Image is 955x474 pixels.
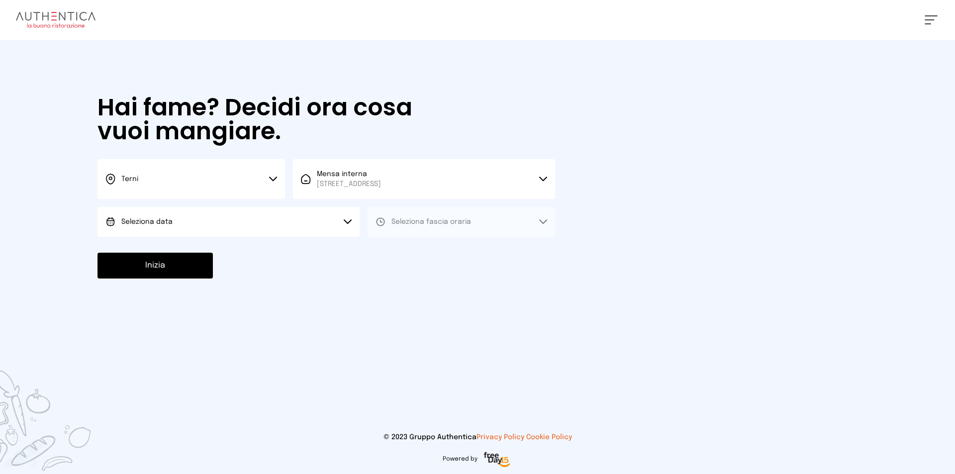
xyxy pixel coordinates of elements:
[97,95,441,143] h1: Hai fame? Decidi ora cosa vuoi mangiare.
[317,169,381,189] span: Mensa interna
[16,432,939,442] p: © 2023 Gruppo Authentica
[526,434,572,441] a: Cookie Policy
[16,12,95,28] img: logo.8f33a47.png
[317,179,381,189] span: [STREET_ADDRESS]
[121,176,138,183] span: Terni
[97,253,213,279] button: Inizia
[481,450,513,470] img: logo-freeday.3e08031.png
[368,207,555,237] button: Seleziona fascia oraria
[121,218,173,225] span: Seleziona data
[391,218,471,225] span: Seleziona fascia oraria
[293,159,555,199] button: Mensa interna[STREET_ADDRESS]
[477,434,524,441] a: Privacy Policy
[97,207,360,237] button: Seleziona data
[443,455,477,463] span: Powered by
[97,159,285,199] button: Terni
[676,155,955,474] img: sticker-selezione-mensa.70a28f7.png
